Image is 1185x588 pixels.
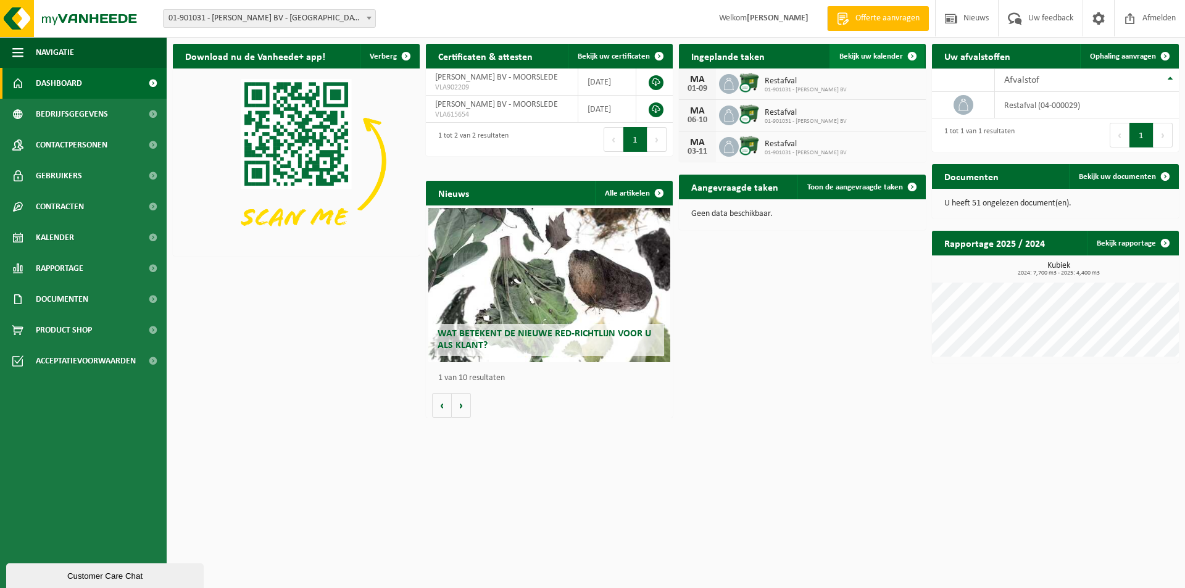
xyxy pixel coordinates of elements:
[435,73,558,82] span: [PERSON_NAME] BV - MOORSLEDE
[36,68,82,99] span: Dashboard
[432,393,452,418] button: Vorige
[938,122,1015,149] div: 1 tot 1 van 1 resultaten
[685,116,710,125] div: 06-10
[932,231,1057,255] h2: Rapportage 2025 / 2024
[739,135,760,156] img: WB-1100-CU
[36,191,84,222] span: Contracten
[36,284,88,315] span: Documenten
[807,183,903,191] span: Toon de aangevraagde taken
[452,393,471,418] button: Volgende
[944,199,1166,208] p: U heeft 51 ongelezen document(en).
[435,100,558,109] span: [PERSON_NAME] BV - MOORSLEDE
[839,52,903,60] span: Bekijk uw kalender
[36,253,83,284] span: Rapportage
[1080,44,1178,68] a: Ophaling aanvragen
[578,96,636,123] td: [DATE]
[685,106,710,116] div: MA
[685,75,710,85] div: MA
[938,262,1179,276] h3: Kubiek
[36,346,136,376] span: Acceptatievoorwaarden
[765,77,847,86] span: Restafval
[36,160,82,191] span: Gebruikers
[685,85,710,93] div: 01-09
[747,14,809,23] strong: [PERSON_NAME]
[428,208,670,362] a: Wat betekent de nieuwe RED-richtlijn voor u als klant?
[435,83,568,93] span: VLA902209
[739,104,760,125] img: WB-1100-CU
[932,164,1011,188] h2: Documenten
[426,44,545,68] h2: Certificaten & attesten
[852,12,923,25] span: Offerte aanvragen
[36,37,74,68] span: Navigatie
[6,561,206,588] iframe: chat widget
[623,127,647,152] button: 1
[435,110,568,120] span: VLA615654
[173,44,338,68] h2: Download nu de Vanheede+ app!
[163,9,376,28] span: 01-901031 - DELEERSNYDER FERDI BV - MOORSLEDE
[938,270,1179,276] span: 2024: 7,700 m3 - 2025: 4,400 m3
[578,68,636,96] td: [DATE]
[1087,231,1178,255] a: Bekijk rapportage
[36,130,107,160] span: Contactpersonen
[36,222,74,253] span: Kalender
[1154,123,1173,147] button: Next
[438,374,667,383] p: 1 van 10 resultaten
[827,6,929,31] a: Offerte aanvragen
[685,147,710,156] div: 03-11
[685,138,710,147] div: MA
[765,86,847,94] span: 01-901031 - [PERSON_NAME] BV
[426,181,481,205] h2: Nieuws
[765,118,847,125] span: 01-901031 - [PERSON_NAME] BV
[1090,52,1156,60] span: Ophaling aanvragen
[765,139,847,149] span: Restafval
[765,149,847,157] span: 01-901031 - [PERSON_NAME] BV
[647,127,667,152] button: Next
[829,44,925,68] a: Bekijk uw kalender
[595,181,671,205] a: Alle artikelen
[360,44,418,68] button: Verberg
[932,44,1023,68] h2: Uw afvalstoffen
[1004,75,1039,85] span: Afvalstof
[765,108,847,118] span: Restafval
[1069,164,1178,189] a: Bekijk uw documenten
[164,10,375,27] span: 01-901031 - DELEERSNYDER FERDI BV - MOORSLEDE
[578,52,650,60] span: Bekijk uw certificaten
[1110,123,1129,147] button: Previous
[604,127,623,152] button: Previous
[36,315,92,346] span: Product Shop
[1129,123,1154,147] button: 1
[691,210,913,218] p: Geen data beschikbaar.
[679,175,791,199] h2: Aangevraagde taken
[739,72,760,93] img: WB-1100-CU
[438,329,651,350] span: Wat betekent de nieuwe RED-richtlijn voor u als klant?
[36,99,108,130] span: Bedrijfsgegevens
[797,175,925,199] a: Toon de aangevraagde taken
[370,52,397,60] span: Verberg
[173,68,420,254] img: Download de VHEPlus App
[432,126,509,153] div: 1 tot 2 van 2 resultaten
[995,92,1179,118] td: restafval (04-000029)
[1079,173,1156,181] span: Bekijk uw documenten
[679,44,777,68] h2: Ingeplande taken
[568,44,671,68] a: Bekijk uw certificaten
